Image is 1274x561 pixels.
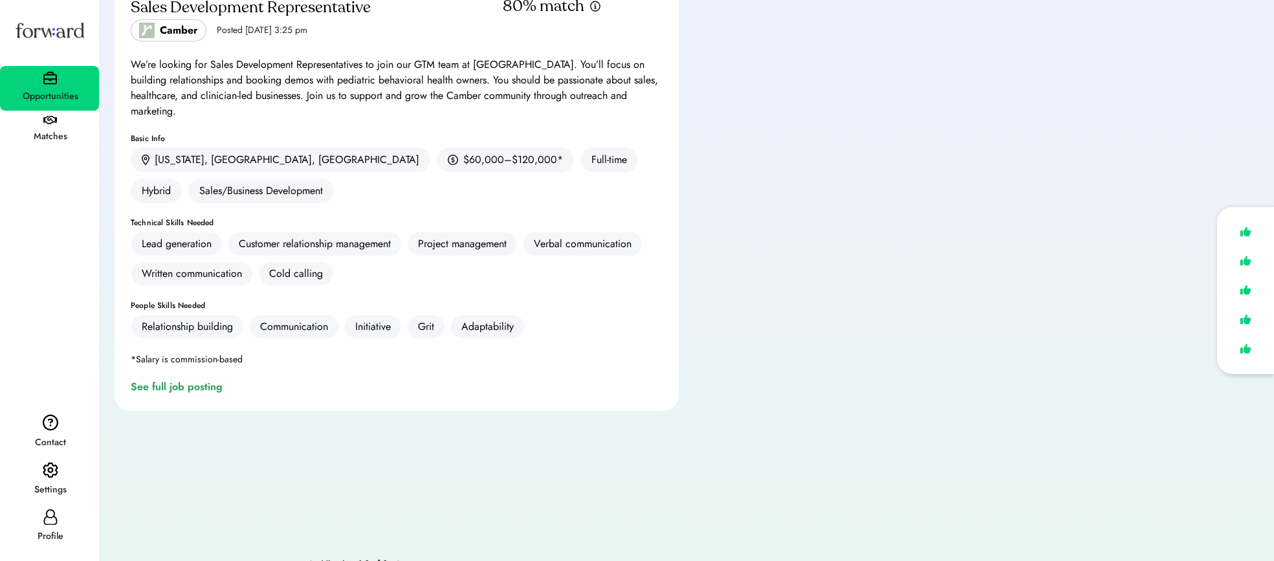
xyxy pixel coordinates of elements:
div: Technical Skills Needed [131,219,663,226]
img: location.svg [142,155,149,166]
img: money.svg [448,154,458,166]
div: [US_STATE], [GEOGRAPHIC_DATA], [GEOGRAPHIC_DATA] [155,152,419,168]
div: Camber [160,23,198,38]
div: Initiative [355,319,391,335]
img: handshake.svg [43,116,57,125]
div: Written communication [142,266,242,281]
div: Basic Info [131,135,663,142]
img: like.svg [1236,340,1255,358]
div: Sales/Business Development [188,179,334,203]
div: Hybrid [131,179,182,203]
div: $60,000–$120,000 [463,152,557,168]
a: See full job posting [131,379,228,395]
img: settings.svg [43,462,58,479]
div: Grit [418,319,434,335]
img: Forward logo [13,10,87,50]
div: Profile [1,529,99,544]
div: Cold calling [269,266,323,281]
div: Lead generation [142,236,212,252]
div: We’re looking for Sales Development Representatives to join our GTM team at [GEOGRAPHIC_DATA]. Yo... [131,57,663,119]
div: Customer relationship management [239,236,391,252]
img: like.svg [1236,281,1255,300]
div: Adaptability [461,319,514,335]
div: Project management [418,236,507,252]
div: *Salary is commission-based [131,355,243,364]
div: Contact [1,435,99,450]
img: briefcase.svg [43,71,57,85]
img: camberhealth_logo.jpeg [139,23,155,38]
div: Full-time [580,148,638,172]
img: like.svg [1236,310,1255,329]
div: Relationship building [142,319,233,335]
div: Settings [1,482,99,498]
img: contact.svg [43,414,58,431]
div: Posted [DATE] 3:25 pm [217,24,307,37]
div: Opportunities [1,89,99,104]
div: Matches [1,129,99,144]
img: like.svg [1236,223,1255,241]
img: like.svg [1236,252,1255,270]
div: Communication [260,319,328,335]
div: Verbal communication [534,236,632,252]
div: People Skills Needed [131,302,663,309]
